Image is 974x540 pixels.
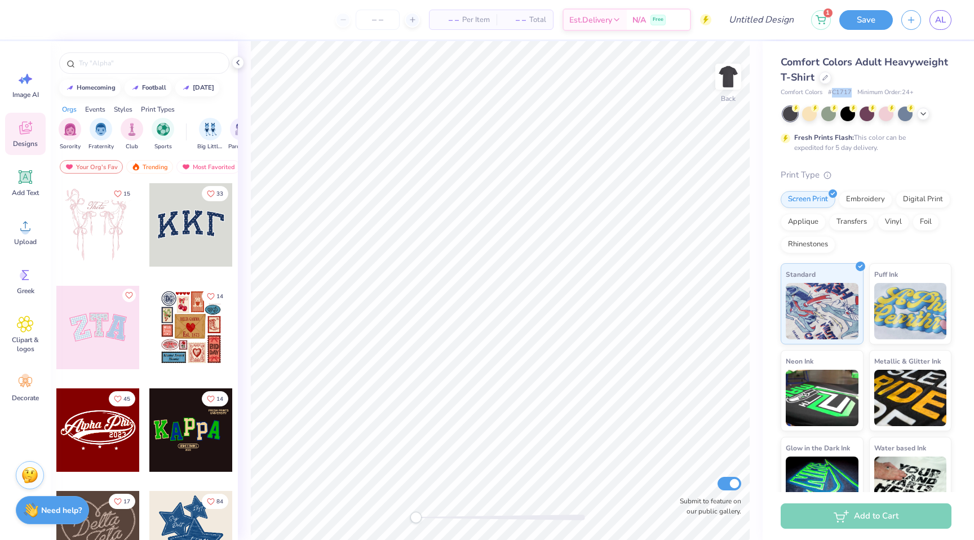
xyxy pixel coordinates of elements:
span: Per Item [462,14,490,26]
div: Applique [781,214,826,231]
span: Upload [14,237,37,246]
div: Vinyl [878,214,909,231]
span: Decorate [12,393,39,402]
span: Designs [13,139,38,148]
span: Sorority [60,143,81,151]
span: Minimum Order: 24 + [857,88,914,98]
span: Water based Ink [874,442,926,454]
img: Fraternity Image [95,123,107,136]
img: Sports Image [157,123,170,136]
span: AL [935,14,946,26]
span: Clipart & logos [7,335,44,353]
span: N/A [632,14,646,26]
span: Greek [17,286,34,295]
div: Rhinestones [781,236,835,253]
img: Glow in the Dark Ink [786,457,858,513]
button: Like [202,391,228,406]
input: – – [356,10,400,30]
div: Styles [114,104,132,114]
span: – – [503,14,526,26]
button: filter button [228,118,254,151]
img: Sorority Image [64,123,77,136]
span: 45 [123,396,130,402]
button: filter button [59,118,81,151]
button: Like [202,289,228,304]
img: trending.gif [131,163,140,171]
strong: Fresh Prints Flash: [794,133,854,142]
span: Free [653,16,663,24]
div: Trending [126,160,173,174]
span: Total [529,14,546,26]
span: Comfort Colors [781,88,822,98]
button: filter button [197,118,223,151]
img: Standard [786,283,858,339]
img: trend_line.gif [131,85,140,91]
span: Comfort Colors Adult Heavyweight T-Shirt [781,55,948,84]
span: 14 [216,294,223,299]
span: Fraternity [88,143,114,151]
span: Metallic & Glitter Ink [874,355,941,367]
div: Your Org's Fav [60,160,123,174]
img: Big Little Reveal Image [204,123,216,136]
button: filter button [88,118,114,151]
div: Orgs [62,104,77,114]
span: – – [436,14,459,26]
span: Neon Ink [786,355,813,367]
button: 1 [811,10,831,30]
button: Save [839,10,893,30]
span: 15 [123,191,130,197]
div: Digital Print [896,191,950,208]
div: filter for Big Little Reveal [197,118,223,151]
img: Back [717,65,740,88]
span: Club [126,143,138,151]
span: Image AI [12,90,39,99]
button: Like [122,289,136,302]
img: Parent's Weekend Image [235,123,248,136]
a: AL [929,10,951,30]
span: Est. Delivery [569,14,612,26]
div: Screen Print [781,191,835,208]
span: Standard [786,268,816,280]
div: Print Types [141,104,175,114]
img: Water based Ink [874,457,947,513]
div: Events [85,104,105,114]
button: Like [109,494,135,509]
button: Like [109,391,135,406]
span: Big Little Reveal [197,143,223,151]
button: Like [202,494,228,509]
img: trend_line.gif [65,85,74,91]
div: This color can be expedited for 5 day delivery. [794,132,933,153]
div: filter for Parent's Weekend [228,118,254,151]
div: Foil [913,214,939,231]
strong: Need help? [41,505,82,516]
label: Submit to feature on our public gallery. [674,496,741,516]
button: filter button [152,118,174,151]
span: 14 [216,396,223,402]
img: Club Image [126,123,138,136]
span: Puff Ink [874,268,898,280]
img: trend_line.gif [181,85,191,91]
img: most_fav.gif [181,163,191,171]
div: Print Type [781,169,951,182]
input: Untitled Design [720,8,803,31]
div: filter for Sports [152,118,174,151]
img: Puff Ink [874,283,947,339]
span: Parent's Weekend [228,143,254,151]
span: 1 [824,8,833,17]
button: [DATE] [175,79,219,96]
img: Neon Ink [786,370,858,426]
div: homecoming [77,85,116,91]
div: halloween [193,85,214,91]
img: most_fav.gif [65,163,74,171]
button: homecoming [59,79,121,96]
div: filter for Fraternity [88,118,114,151]
button: Like [109,186,135,201]
div: Accessibility label [410,512,422,523]
div: Transfers [829,214,874,231]
div: football [142,85,166,91]
div: Most Favorited [176,160,240,174]
span: Add Text [12,188,39,197]
span: 17 [123,499,130,504]
button: Like [202,186,228,201]
div: Embroidery [839,191,892,208]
